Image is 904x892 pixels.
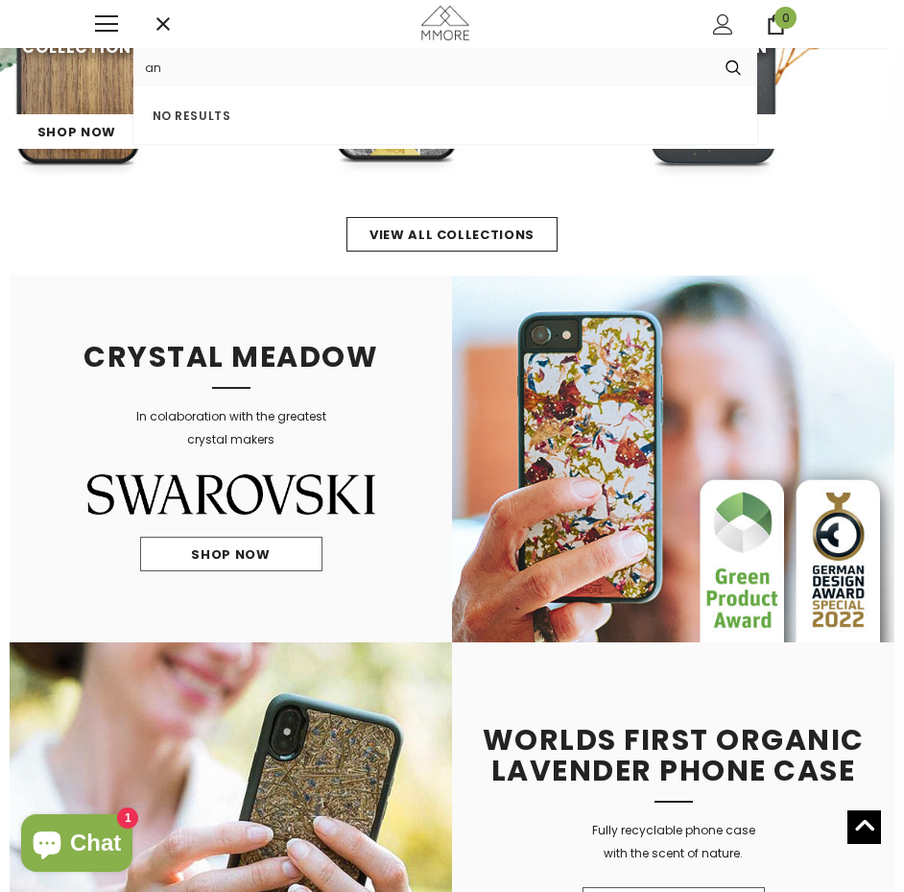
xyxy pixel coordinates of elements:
span: Fully recyclable phone case with the scent of nature. [592,822,755,861]
a: view all collections [346,217,558,252]
span: 0 [774,7,797,29]
a: 0 [766,14,786,35]
a: Shop Now [140,537,322,571]
input: Search Site [133,48,709,86]
span: Worlds first organic Lavender phone case [483,719,865,791]
inbox-online-store-chat: Shopify online store chat [15,814,138,877]
span: CRYSTAL MEADOW [83,336,378,377]
span: Shop Now [191,545,270,564]
span: In colaboration with the greatest crystal makers [87,408,375,501]
span: view all collections [369,226,535,244]
p: no results [153,101,738,130]
img: Swarovski Logo [87,474,375,514]
img: MMORE Cases [452,276,894,642]
img: MMORE Cases [421,6,469,39]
